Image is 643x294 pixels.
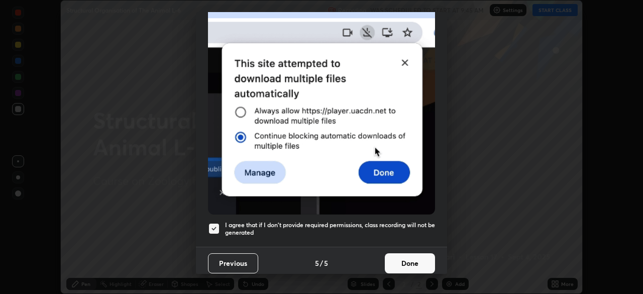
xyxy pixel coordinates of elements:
h4: 5 [324,258,328,268]
button: Previous [208,253,258,273]
h5: I agree that if I don't provide required permissions, class recording will not be generated [225,221,435,237]
button: Done [385,253,435,273]
h4: / [320,258,323,268]
h4: 5 [315,258,319,268]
